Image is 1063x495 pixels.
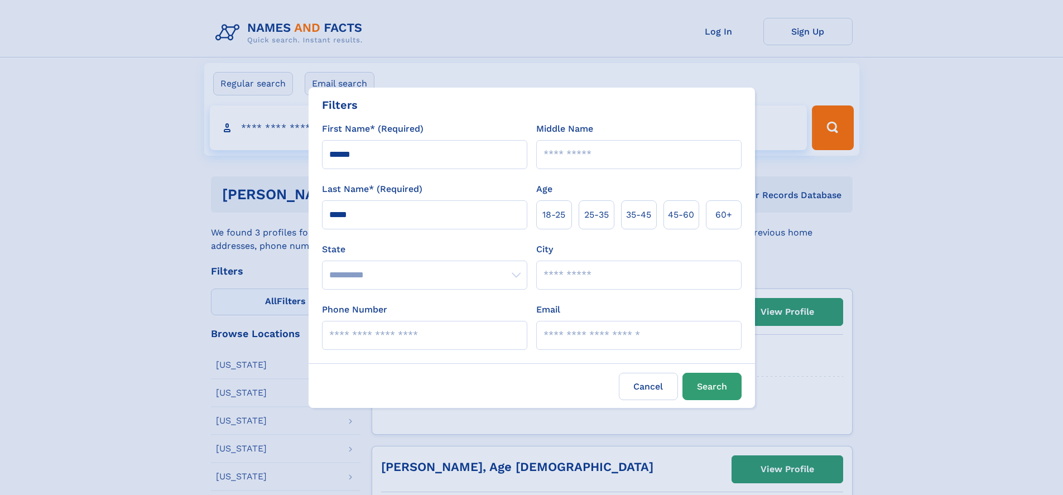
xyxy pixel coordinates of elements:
span: 35‑45 [626,208,651,222]
span: 25‑35 [584,208,609,222]
span: 18‑25 [542,208,565,222]
label: Last Name* (Required) [322,182,422,196]
span: 45‑60 [668,208,694,222]
label: Phone Number [322,303,387,316]
label: City [536,243,553,256]
label: State [322,243,527,256]
button: Search [682,373,742,400]
div: Filters [322,97,358,113]
span: 60+ [715,208,732,222]
label: Email [536,303,560,316]
label: Middle Name [536,122,593,136]
label: First Name* (Required) [322,122,424,136]
label: Cancel [619,373,678,400]
label: Age [536,182,552,196]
